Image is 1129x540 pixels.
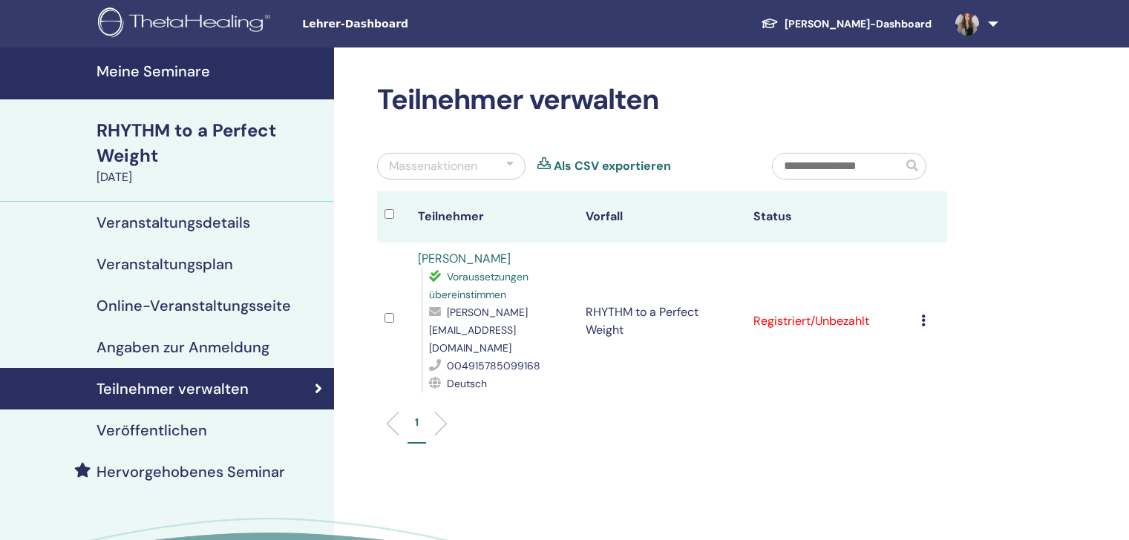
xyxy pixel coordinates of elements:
span: 004915785099168 [447,359,540,372]
img: graduation-cap-white.svg [761,17,779,30]
th: Teilnehmer [410,191,578,243]
div: RHYTHM to a Perfect Weight [96,118,325,168]
a: Als CSV exportieren [554,157,671,175]
td: RHYTHM to a Perfect Weight [578,243,746,400]
p: 1 [415,415,419,430]
h2: Teilnehmer verwalten [377,83,947,117]
a: [PERSON_NAME] [418,251,511,266]
span: Voraussetzungen übereinstimmen [429,270,528,301]
th: Vorfall [578,191,746,243]
span: Deutsch [447,377,487,390]
h4: Veröffentlichen [96,421,207,439]
h4: Online-Veranstaltungsseite [96,297,291,315]
div: [DATE] [96,168,325,186]
span: Lehrer-Dashboard [302,16,525,32]
h4: Angaben zur Anmeldung [96,338,269,356]
h4: Veranstaltungsdetails [96,214,250,231]
span: [PERSON_NAME][EMAIL_ADDRESS][DOMAIN_NAME] [429,306,528,355]
div: Massenaktionen [389,157,477,175]
img: default.jpg [955,12,979,36]
h4: Meine Seminare [96,62,325,80]
h4: Teilnehmer verwalten [96,380,249,398]
a: RHYTHM to a Perfect Weight[DATE] [88,118,334,186]
img: logo.png [98,7,275,41]
h4: Veranstaltungsplan [96,255,233,273]
h4: Hervorgehobenes Seminar [96,463,285,481]
th: Status [746,191,914,243]
a: [PERSON_NAME]-Dashboard [749,10,943,38]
